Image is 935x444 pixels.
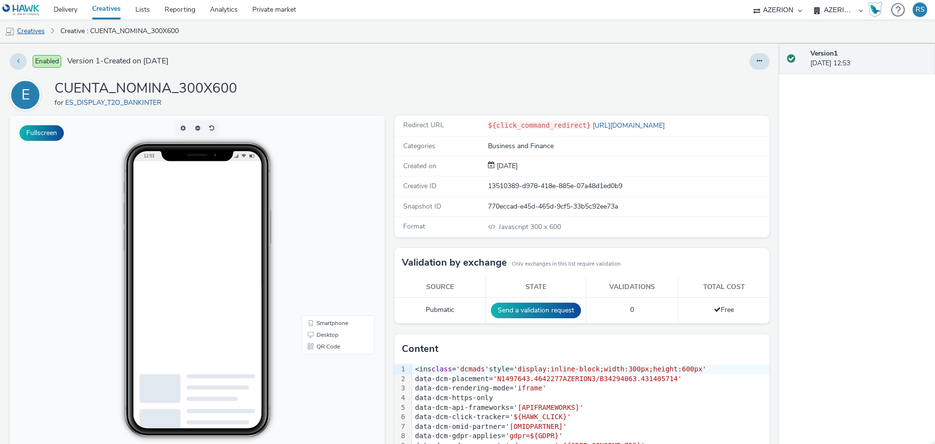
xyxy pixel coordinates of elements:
span: 'iframe' [514,384,546,392]
span: QR Code [307,228,330,234]
div: Business and Finance [488,141,768,151]
span: '[OMIDPARTNER]' [505,423,567,430]
a: [URL][DOMAIN_NAME] [591,121,669,130]
div: Creation 14 October 2025, 12:53 [495,161,518,171]
span: Format [403,222,425,231]
span: Free [714,305,734,314]
strong: Version 1 [810,49,838,58]
span: 12:53 [134,38,145,43]
span: Javascript [499,222,530,232]
span: for [55,98,65,107]
div: 1 [394,365,407,374]
code: ${click_command_redirect} [488,121,591,129]
a: Hawk Academy [868,2,886,18]
div: data-dcm-omid-partner= [412,422,769,432]
img: undefined Logo [2,4,40,16]
span: Desktop [307,216,329,222]
div: 13510389-d978-418e-885e-07a48d1ed0b9 [488,181,768,191]
div: 5 [394,403,407,413]
li: Smartphone [294,202,363,213]
div: <ins = style= [412,365,769,374]
span: '${HAWK_CLICK}' [509,413,571,421]
span: [DATE] [495,161,518,171]
div: 8 [394,431,407,441]
small: Only exchanges in this list require validation [512,260,620,268]
div: data-dcm-api-frameworks= [412,403,769,413]
span: '[APIFRAMEWORKS]' [514,404,583,411]
span: Enabled [33,55,61,68]
img: Hawk Academy [868,2,882,18]
button: Send a validation request [491,303,581,318]
span: 0 [630,305,634,314]
span: Categories [403,141,435,151]
th: Total cost [678,277,769,297]
li: Desktop [294,213,363,225]
th: Validations [586,277,678,297]
span: Snapshot ID [403,202,441,211]
div: data-dcm-rendering-mode= [412,384,769,393]
img: mobile [5,27,15,37]
div: 770eccad-e45d-465d-9cf5-33b5c92ee73a [488,202,768,212]
div: 6 [394,412,407,422]
button: Fullscreen [19,125,64,141]
h1: CUENTA_NOMINA_300X600 [55,79,237,98]
div: 2 [394,374,407,384]
div: [DATE] 12:53 [810,49,927,69]
span: Redirect URL [403,120,444,130]
div: E [21,81,30,109]
span: 'N1497643.4642277AZERION3/B34294063.431405714' [493,375,682,383]
a: E [10,90,45,99]
span: 'gdpr=${GDPR}' [505,432,563,440]
span: Creative ID [403,181,436,191]
h3: Validation by exchange [402,255,507,270]
h3: Content [402,342,438,356]
div: RS [916,2,925,17]
div: 7 [394,422,407,432]
div: 3 [394,384,407,393]
span: 'display:inline-block;width:300px;height:600px' [514,365,707,373]
th: Source [394,277,486,297]
span: Smartphone [307,205,338,211]
div: data-dcm-placement= [412,374,769,384]
span: class [431,365,452,373]
span: Created on [403,161,436,171]
td: Pubmatic [394,297,486,323]
th: State [486,277,586,297]
li: QR Code [294,225,363,237]
div: data-dcm-https-only [412,393,769,403]
span: Version 1 - Created on [DATE] [67,56,168,67]
a: ES_DISPLAY_T2O_BANKINTER [65,98,166,107]
span: 'dcmads' [456,365,489,373]
div: data-dcm-click-tracker= [412,412,769,422]
span: 300 x 600 [498,222,561,232]
a: Creative : CUENTA_NOMINA_300X600 [56,19,184,43]
div: data-dcm-gdpr-applies= [412,431,769,441]
div: 4 [394,393,407,403]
